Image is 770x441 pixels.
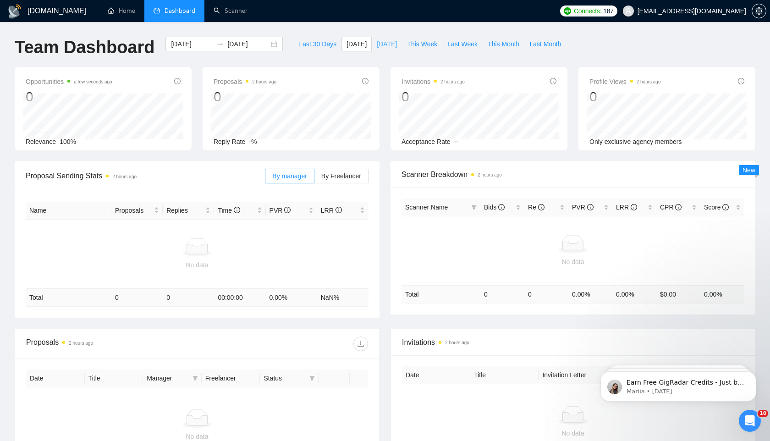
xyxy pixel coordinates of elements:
[568,285,612,303] td: 0.00 %
[266,289,317,307] td: 0.00 %
[401,138,451,145] span: Acceptance Rate
[166,205,203,215] span: Replies
[752,7,766,15] span: setting
[469,200,478,214] span: filter
[308,371,317,385] span: filter
[407,39,437,49] span: This Week
[216,40,224,48] span: to
[284,207,291,213] span: info-circle
[445,340,469,345] time: 2 hours ago
[401,169,744,180] span: Scanner Breakdown
[574,6,601,16] span: Connects:
[722,204,729,210] span: info-circle
[191,371,200,385] span: filter
[202,369,260,387] th: Freelancer
[171,39,213,49] input: Start date
[752,7,766,15] a: setting
[471,204,477,210] span: filter
[218,207,240,214] span: Time
[26,289,111,307] td: Total
[346,39,367,49] span: [DATE]
[675,204,682,210] span: info-circle
[656,285,700,303] td: $ 0.00
[625,8,632,14] span: user
[483,37,524,51] button: This Month
[269,207,291,214] span: PVR
[317,289,368,307] td: NaN %
[154,7,160,14] span: dashboard
[354,340,368,347] span: download
[108,7,135,15] a: homeHome
[539,366,607,384] th: Invitation Letter
[752,4,766,18] button: setting
[264,373,306,383] span: Status
[587,204,594,210] span: info-circle
[147,373,189,383] span: Manager
[550,78,556,84] span: info-circle
[69,341,93,346] time: 2 hours ago
[214,88,276,105] div: 0
[484,204,505,211] span: Bids
[15,37,154,58] h1: Team Dashboard
[377,39,397,49] span: [DATE]
[252,79,276,84] time: 2 hours ago
[616,204,637,211] span: LRR
[214,289,265,307] td: 00:00:00
[26,138,56,145] span: Relevance
[227,39,269,49] input: End date
[111,289,163,307] td: 0
[143,369,202,387] th: Manager
[587,352,770,416] iframe: Intercom notifications message
[454,138,458,145] span: --
[163,202,214,220] th: Replies
[589,138,682,145] span: Only exclusive agency members
[174,78,181,84] span: info-circle
[589,76,661,87] span: Profile Views
[299,39,336,49] span: Last 30 Days
[603,6,613,16] span: 187
[704,204,729,211] span: Score
[742,166,755,174] span: New
[335,207,342,213] span: info-circle
[529,39,561,49] span: Last Month
[528,204,544,211] span: Re
[409,428,737,438] div: No data
[309,375,315,381] span: filter
[478,172,502,177] time: 2 hours ago
[442,37,483,51] button: Last Week
[572,204,594,211] span: PVR
[26,170,265,182] span: Proposal Sending Stats
[321,207,342,214] span: LRR
[192,375,198,381] span: filter
[758,410,768,417] span: 10
[353,336,368,351] button: download
[538,204,544,210] span: info-circle
[214,76,276,87] span: Proposals
[321,172,361,180] span: By Freelancer
[488,39,519,49] span: This Month
[26,88,112,105] div: 0
[405,204,448,211] span: Scanner Name
[405,257,741,267] div: No data
[214,7,247,15] a: searchScanner
[26,76,112,87] span: Opportunities
[214,138,245,145] span: Reply Rate
[402,336,744,348] span: Invitations
[294,37,341,51] button: Last 30 Days
[401,88,465,105] div: 0
[60,138,76,145] span: 100%
[524,285,568,303] td: 0
[589,88,661,105] div: 0
[272,172,307,180] span: By manager
[26,202,111,220] th: Name
[660,204,682,211] span: CPR
[85,369,143,387] th: Title
[739,410,761,432] iframe: Intercom live chat
[115,205,152,215] span: Proposals
[470,366,539,384] th: Title
[738,78,744,84] span: info-circle
[341,37,372,51] button: [DATE]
